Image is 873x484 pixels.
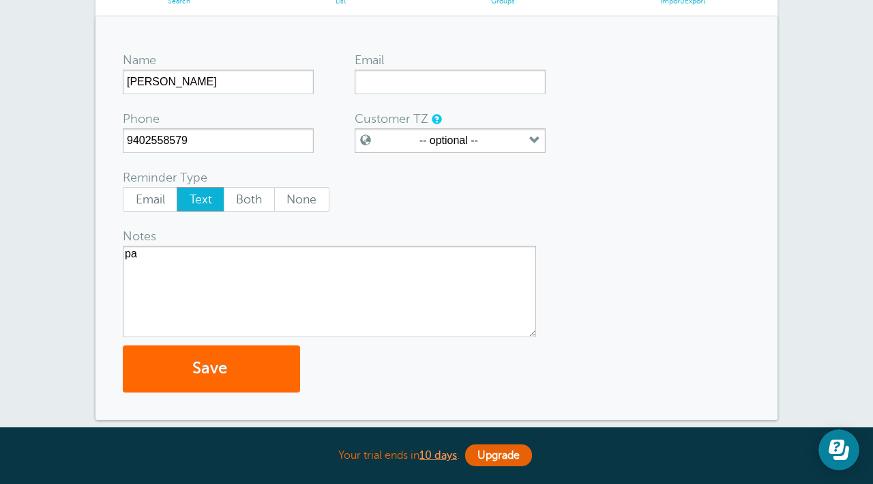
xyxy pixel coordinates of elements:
[355,113,428,125] label: Customer TZ
[95,441,778,470] div: Your trial ends in .
[274,187,329,212] label: None
[123,187,177,212] label: Email
[355,54,384,66] label: Email
[818,429,859,470] iframe: Resource center
[123,188,177,211] span: Email
[275,188,329,211] span: None
[224,187,275,212] label: Both
[432,115,440,124] a: Use this if the customer is in a different timezone than you are. It sets a local timezone for th...
[123,345,300,393] button: Save
[224,188,274,211] span: Both
[123,171,207,184] label: Reminder Type
[177,188,224,211] span: Text
[123,54,156,66] label: Name
[123,230,156,242] label: Notes
[123,113,160,125] label: Phone
[419,134,478,147] label: -- optional --
[355,128,546,153] button: -- optional --
[465,444,532,466] a: Upgrade
[419,449,457,461] a: 10 days
[177,187,224,212] label: Text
